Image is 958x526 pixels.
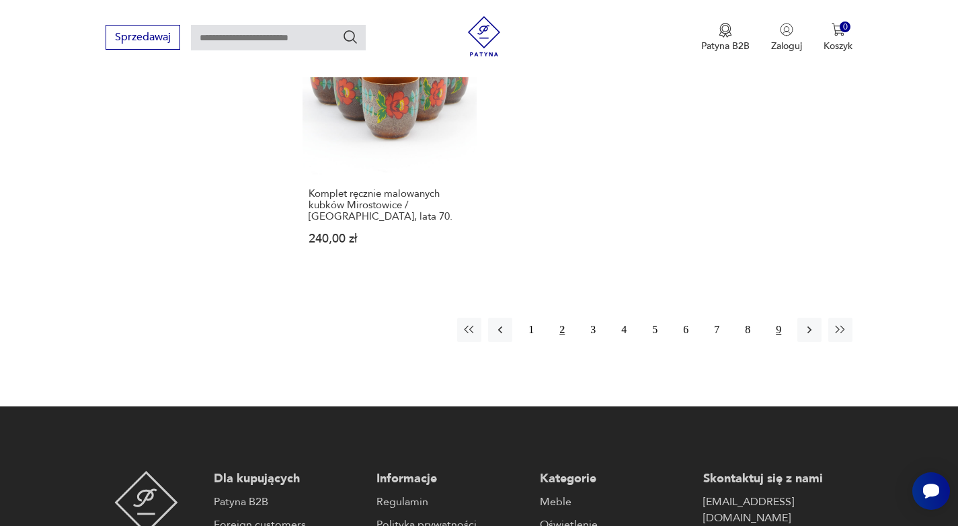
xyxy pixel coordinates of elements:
button: 4 [612,318,636,342]
button: Sprzedawaj [106,25,180,50]
button: Szukaj [342,29,358,45]
p: Patyna B2B [701,40,750,52]
a: Komplet ręcznie malowanych kubków Mirostowice / Zalipie, lata 70.Komplet ręcznie malowanych kubkó... [303,3,477,271]
iframe: Smartsupp widget button [912,472,950,510]
button: 6 [674,318,698,342]
a: Meble [540,494,690,510]
button: Patyna B2B [701,23,750,52]
img: Patyna - sklep z meblami i dekoracjami vintage [464,16,504,56]
div: 0 [840,21,851,33]
p: Kategorie [540,471,690,487]
button: 3 [581,318,605,342]
a: Sprzedawaj [106,34,180,43]
p: 240,00 zł [309,233,471,245]
a: Regulamin [376,494,526,510]
h3: Komplet ręcznie malowanych kubków Mirostowice / [GEOGRAPHIC_DATA], lata 70. [309,188,471,222]
button: 8 [735,318,760,342]
a: Patyna B2B [214,494,364,510]
button: Zaloguj [771,23,802,52]
button: 0Koszyk [824,23,852,52]
a: [EMAIL_ADDRESS][DOMAIN_NAME] [703,494,853,526]
button: 9 [766,318,791,342]
img: Ikona koszyka [832,23,845,36]
img: Ikonka użytkownika [780,23,793,36]
button: 2 [550,318,574,342]
a: Ikona medaluPatyna B2B [701,23,750,52]
button: 1 [519,318,543,342]
button: 5 [643,318,667,342]
p: Informacje [376,471,526,487]
p: Zaloguj [771,40,802,52]
p: Dla kupujących [214,471,364,487]
button: 7 [705,318,729,342]
p: Koszyk [824,40,852,52]
p: Skontaktuj się z nami [703,471,853,487]
img: Ikona medalu [719,23,732,38]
